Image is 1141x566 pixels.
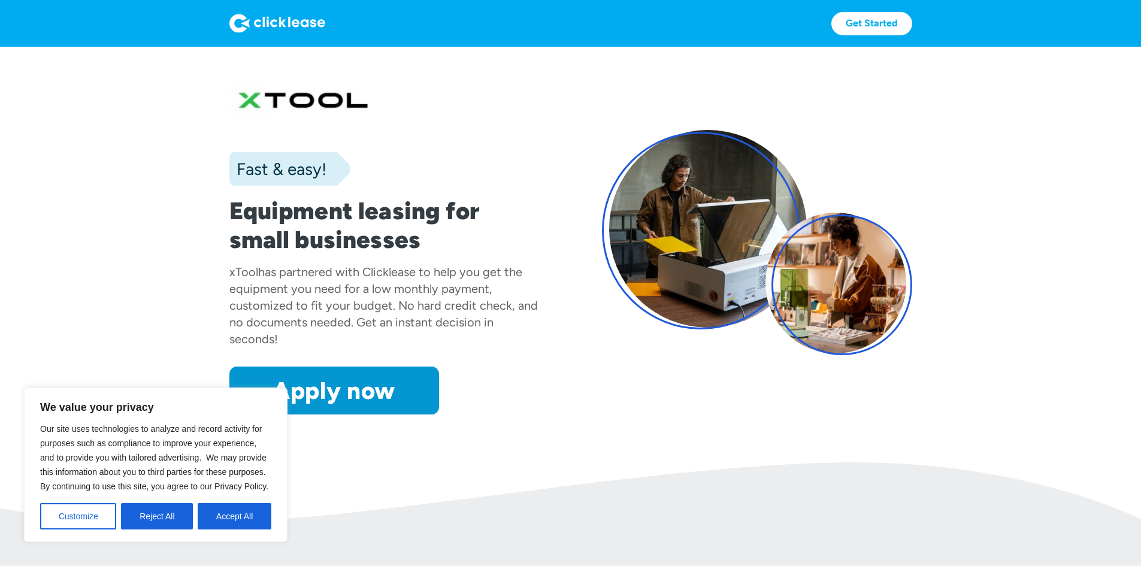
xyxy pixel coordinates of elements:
a: Get Started [831,12,912,35]
div: We value your privacy [24,388,287,542]
button: Customize [40,503,116,529]
h1: Equipment leasing for small businesses [229,196,540,254]
button: Reject All [121,503,193,529]
p: We value your privacy [40,400,271,414]
div: Fast & easy! [229,157,326,181]
div: xTool [229,265,258,279]
div: has partnered with Clicklease to help you get the equipment you need for a low monthly payment, c... [229,265,538,346]
img: Logo [229,14,325,33]
button: Accept All [198,503,271,529]
a: Apply now [229,367,439,414]
span: Our site uses technologies to analyze and record activity for purposes such as compliance to impr... [40,424,268,491]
